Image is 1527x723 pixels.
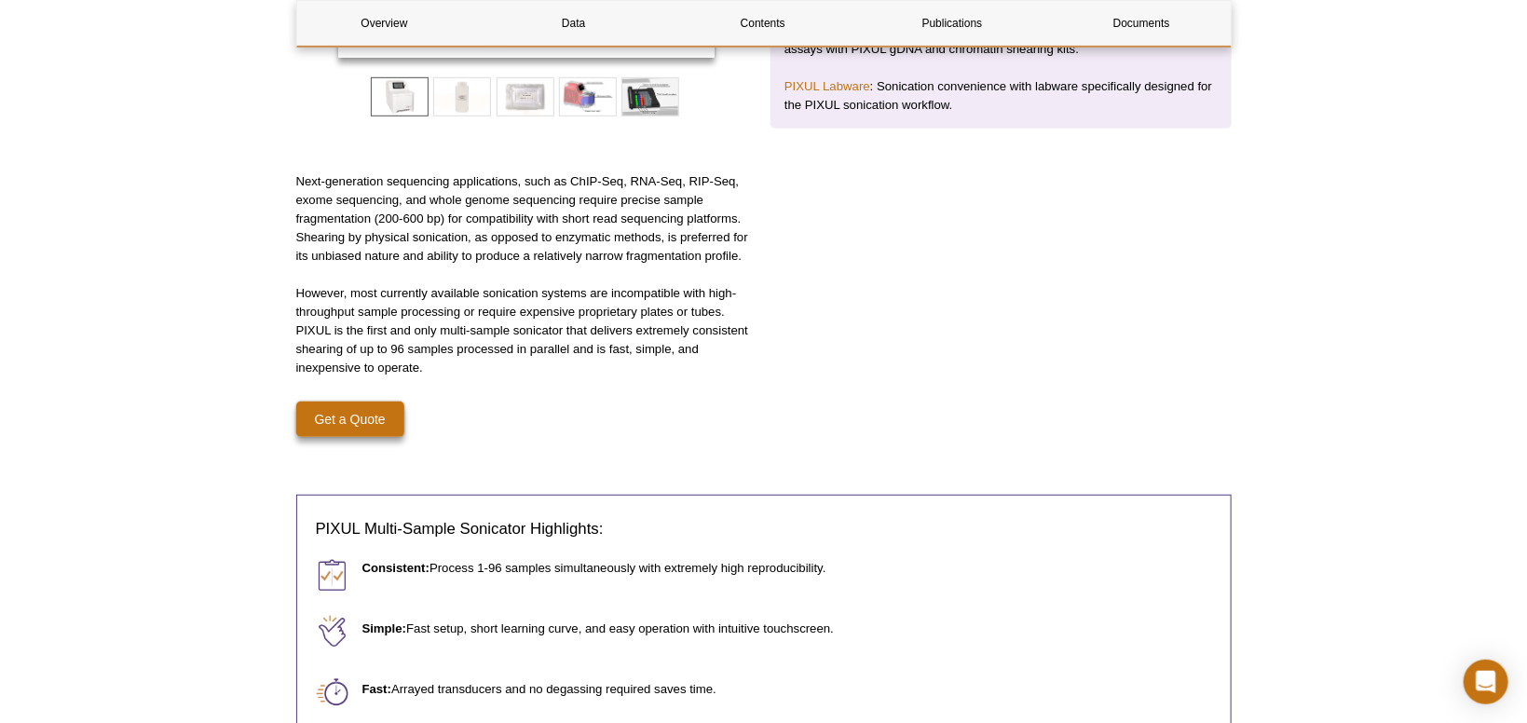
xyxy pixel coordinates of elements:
img: Fast [316,675,348,708]
a: Overview [297,1,472,46]
p: Next-generation sequencing applications, such as ChIP-Seq, RNA-Seq, RIP-Seq, exome sequencing, an... [296,172,757,266]
p: However, most currently available sonication systems are incompatible with high-throughput sample... [296,284,757,377]
strong: Fast: [362,682,392,696]
img: Consistent [316,559,348,592]
div: Open Intercom Messenger [1464,660,1508,704]
a: Get a Quote [296,402,404,437]
iframe: PIXUL Multi-Sample Sonicator: Sample Preparation, Proteomics and Beyond [770,172,1232,431]
a: PIXUL Labware [784,79,870,93]
strong: Simple: [362,621,407,635]
p: Arrayed transducers and no degassing required saves time. [362,680,1212,699]
a: Data [486,1,661,46]
strong: Consistent: [362,561,430,575]
p: : Sonication convenience with labware specifically designed for the PIXUL sonication workflow. [784,77,1218,115]
h3: PIXUL Multi-Sample Sonicator Highlights: [316,518,1212,540]
img: Simple [316,615,348,648]
p: Process 1-96 samples simultaneously with extremely high reproducibility. [362,559,1212,578]
a: Documents [1054,1,1229,46]
p: Fast setup, short learning curve, and easy operation with intuitive touchscreen. [362,620,1212,638]
a: Contents [675,1,851,46]
a: Publications [865,1,1040,46]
